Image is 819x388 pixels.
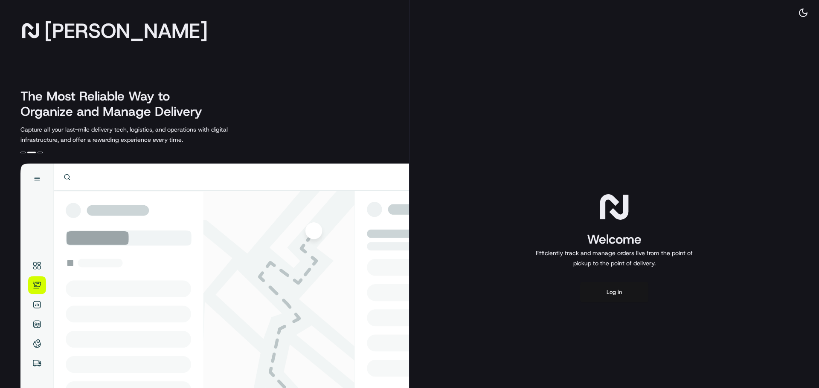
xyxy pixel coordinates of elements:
p: Efficiently track and manage orders live from the point of pickup to the point of delivery. [532,248,696,268]
h2: The Most Reliable Way to Organize and Manage Delivery [20,89,212,119]
p: Capture all your last-mile delivery tech, logistics, and operations with digital infrastructure, ... [20,124,266,145]
span: [PERSON_NAME] [44,22,208,39]
h1: Welcome [532,231,696,248]
button: Log in [580,282,648,302]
